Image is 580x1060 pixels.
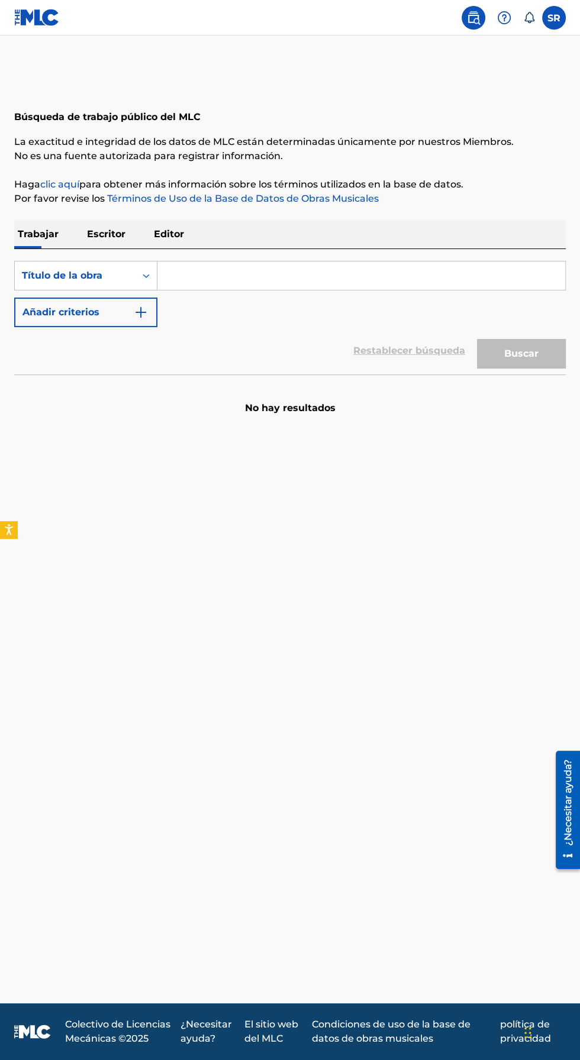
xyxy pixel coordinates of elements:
font: Añadir criterios [22,306,99,318]
a: clic aquí [40,179,79,190]
font: para obtener más información sobre los términos utilizados en la base de datos. [79,179,463,190]
font: No es una fuente autorizada para registrar información. [14,150,283,161]
img: 9d2ae6d4665cec9f34b9.svg [134,305,148,319]
font: 2025 [126,1033,149,1044]
a: El sitio web del MLC [244,1017,305,1046]
font: Condiciones de uso de la base de datos de obras musicales [312,1019,471,1044]
a: política de privacidad [500,1017,566,1046]
div: Notificaciones [523,12,535,24]
font: Haga [14,179,40,190]
a: Búsqueda pública [462,6,485,30]
font: No hay resultados [245,402,336,413]
div: Ayuda [492,6,516,30]
img: logo [14,1025,51,1039]
button: Añadir criterios [14,298,157,327]
iframe: Centro de recursos [547,746,580,873]
font: Colectivo de Licencias Mecánicas © [65,1019,170,1044]
a: Condiciones de uso de la base de datos de obras musicales [312,1017,492,1046]
font: política de privacidad [500,1019,551,1044]
img: buscar [466,11,481,25]
font: Título de la obra [22,270,102,281]
font: Búsqueda de trabajo público del MLC [14,111,201,122]
font: Términos de Uso de la Base de Datos de Obras Musicales [107,193,379,204]
form: Formulario de búsqueda [14,261,566,374]
div: Arrastrar [524,1015,531,1051]
font: Por favor revise los [14,193,105,204]
font: Trabajar [18,228,59,240]
a: Términos de Uso de la Base de Datos de Obras Musicales [105,193,379,204]
a: ¿Necesitar ayuda? [181,1017,237,1046]
font: El sitio web del MLC [244,1019,298,1044]
font: ¿Necesitar ayuda? [181,1019,232,1044]
font: Editor [154,228,184,240]
div: Menú de usuario [542,6,566,30]
iframe: Widget de chat [521,1003,580,1060]
img: ayuda [497,11,511,25]
font: Escritor [87,228,125,240]
font: La exactitud e integridad de los datos de MLC están determinadas únicamente por nuestros Miembros. [14,136,514,147]
img: Logotipo del MLC [14,9,60,26]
